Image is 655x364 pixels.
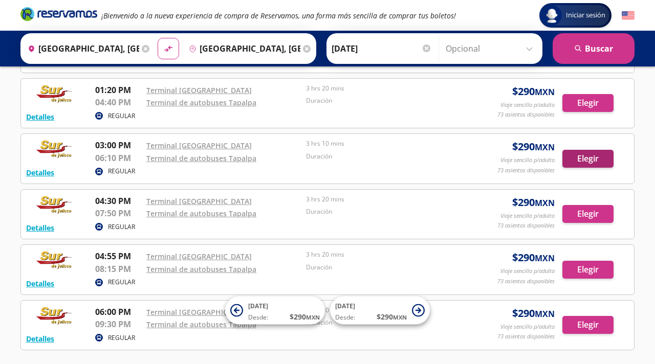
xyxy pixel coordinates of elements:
p: Viaje sencillo p/adulto [500,267,555,276]
small: MXN [535,253,555,264]
p: REGULAR [108,111,135,121]
span: Iniciar sesión [562,10,609,20]
a: Terminal [GEOGRAPHIC_DATA] [146,141,252,150]
p: 3 hrs 20 mins [306,84,461,93]
p: 01:20 PM [95,84,141,96]
button: Elegir [562,316,614,334]
small: MXN [393,313,407,321]
p: 73 asientos disponibles [497,166,555,175]
a: Terminal de autobuses Tapalpa [146,320,256,329]
button: Elegir [562,205,614,223]
p: 07:50 PM [95,207,141,219]
small: MXN [306,313,320,321]
p: Viaje sencillo p/adulto [500,323,555,331]
span: $ 290 [512,195,555,210]
p: Viaje sencillo p/adulto [500,101,555,109]
span: Desde: [335,313,355,322]
img: RESERVAMOS [26,195,82,215]
button: Detalles [26,222,54,233]
small: MXN [535,142,555,153]
span: $ 290 [512,306,555,321]
p: Duración [306,152,461,161]
p: 73 asientos disponibles [497,221,555,230]
p: Viaje sencillo p/adulto [500,156,555,165]
p: 73 asientos disponibles [497,332,555,341]
small: MXN [535,308,555,320]
p: Duración [306,207,461,216]
a: Terminal [GEOGRAPHIC_DATA] [146,85,252,95]
span: [DATE] [248,302,268,310]
img: RESERVAMOS [26,139,82,160]
i: Brand Logo [20,6,97,21]
button: Elegir [562,150,614,168]
p: 73 asientos disponibles [497,110,555,119]
p: 06:10 PM [95,152,141,164]
a: Terminal de autobuses Tapalpa [146,153,256,163]
button: Buscar [553,33,635,64]
img: RESERVAMOS [26,306,82,326]
p: Duración [306,263,461,272]
p: 3 hrs 10 mins [306,139,461,148]
p: 3 hrs 20 mins [306,250,461,259]
p: 04:40 PM [95,96,141,108]
button: Detalles [26,111,54,122]
p: 06:00 PM [95,306,141,318]
button: English [622,9,635,22]
span: $ 290 [512,139,555,154]
p: 08:15 PM [95,263,141,275]
p: 03:00 PM [95,139,141,151]
a: Terminal [GEOGRAPHIC_DATA] [146,252,252,261]
button: Elegir [562,261,614,279]
p: Viaje sencillo p/adulto [500,212,555,220]
span: [DATE] [335,302,355,310]
button: Detalles [26,333,54,344]
input: Buscar Origen [24,36,139,61]
span: $ 290 [290,311,320,322]
input: Buscar Destino [185,36,300,61]
p: Duración [306,96,461,105]
span: $ 290 [512,84,555,99]
span: $ 290 [377,311,407,322]
button: Detalles [26,278,54,289]
p: 73 asientos disponibles [497,277,555,286]
input: Elegir Fecha [332,36,432,61]
span: Desde: [248,313,268,322]
a: Terminal de autobuses Tapalpa [146,264,256,274]
span: $ 290 [512,250,555,265]
p: REGULAR [108,222,135,232]
button: Elegir [562,94,614,112]
button: [DATE]Desde:$290MXN [225,297,325,325]
small: MXN [535,197,555,209]
p: REGULAR [108,167,135,176]
p: REGULAR [108,333,135,343]
img: RESERVAMOS [26,250,82,270]
p: 3 hrs 20 mins [306,195,461,204]
em: ¡Bienvenido a la nueva experiencia de compra de Reservamos, una forma más sencilla de comprar tus... [101,11,456,20]
input: Opcional [446,36,537,61]
img: RESERVAMOS [26,84,82,104]
p: 04:30 PM [95,195,141,207]
p: 04:55 PM [95,250,141,262]
a: Terminal de autobuses Tapalpa [146,98,256,107]
button: [DATE]Desde:$290MXN [330,297,430,325]
small: MXN [535,86,555,98]
a: Terminal [GEOGRAPHIC_DATA] [146,196,252,206]
p: 09:30 PM [95,318,141,330]
a: Brand Logo [20,6,97,25]
a: Terminal de autobuses Tapalpa [146,209,256,218]
button: Detalles [26,167,54,178]
a: Terminal [GEOGRAPHIC_DATA] [146,307,252,317]
p: REGULAR [108,278,135,287]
